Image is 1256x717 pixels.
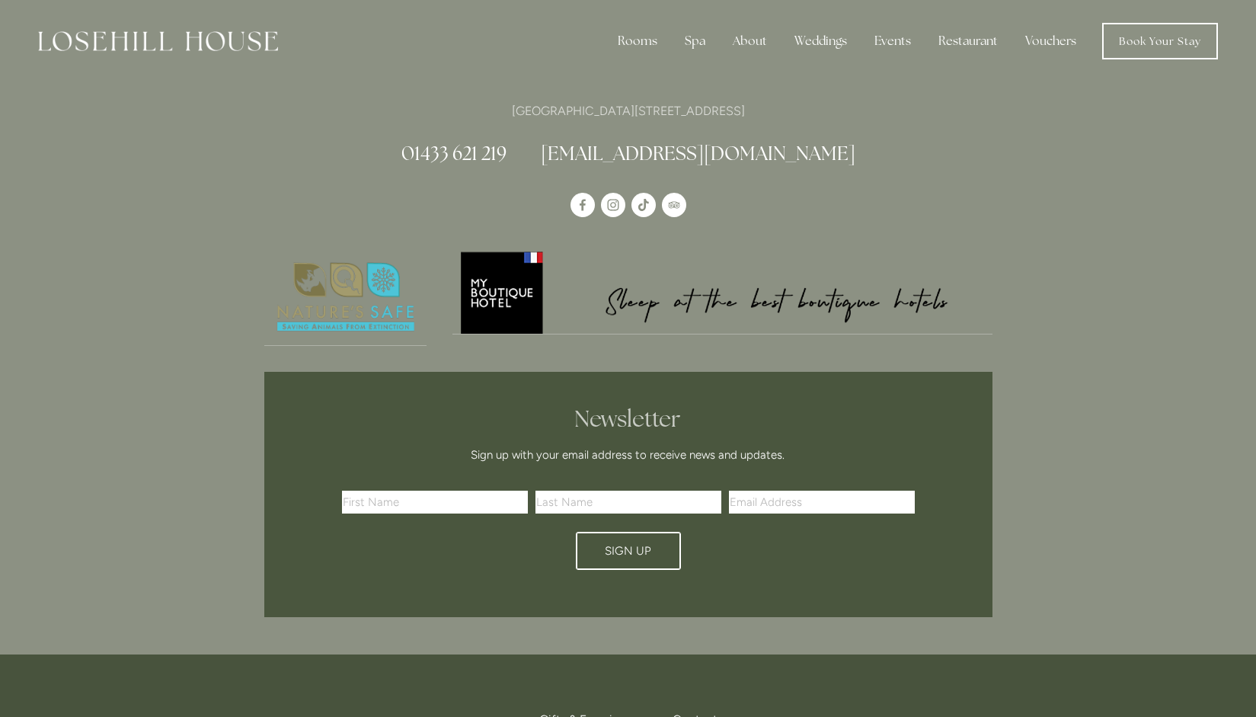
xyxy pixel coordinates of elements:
input: First Name [342,491,528,514]
span: Sign Up [605,544,651,558]
a: [EMAIL_ADDRESS][DOMAIN_NAME] [541,141,855,165]
a: Nature's Safe - Logo [264,249,427,346]
h2: Newsletter [347,405,909,433]
a: Book Your Stay [1102,23,1218,59]
div: About [721,26,779,56]
div: Rooms [606,26,670,56]
a: TripAdvisor [662,193,686,217]
a: TikTok [631,193,656,217]
img: Losehill House [38,31,278,51]
div: Weddings [782,26,859,56]
a: Vouchers [1013,26,1088,56]
input: Last Name [535,491,721,514]
img: My Boutique Hotel - Logo [452,249,992,334]
img: Nature's Safe - Logo [264,249,427,345]
div: Spa [673,26,717,56]
input: Email Address [729,491,915,514]
button: Sign Up [576,532,681,570]
a: 01433 621 219 [401,141,507,165]
p: Sign up with your email address to receive news and updates. [347,446,909,464]
div: Events [862,26,923,56]
a: Instagram [601,193,625,217]
div: Restaurant [926,26,1010,56]
p: [GEOGRAPHIC_DATA][STREET_ADDRESS] [264,101,992,121]
a: Losehill House Hotel & Spa [570,193,595,217]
